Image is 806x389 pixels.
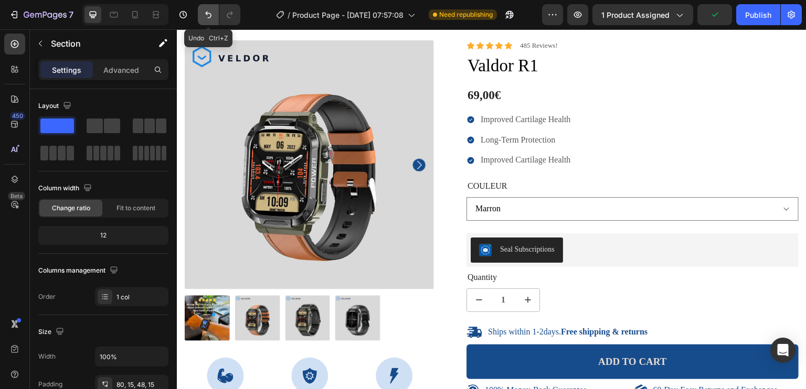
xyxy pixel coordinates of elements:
span: Change ratio [52,203,90,213]
div: Beta [8,192,25,200]
div: Size [38,325,66,339]
button: Carousel Next Arrow [236,129,249,142]
h1: Valdor R1 [290,24,622,49]
div: Add to cart [421,326,490,339]
div: Seal Subscriptions [323,214,378,225]
p: Advanced [103,64,139,75]
span: Fit to content [116,203,155,213]
div: Undo/Redo [198,4,240,25]
div: Open Intercom Messenger [770,338,796,363]
p: Improved Cartilage Health [304,85,394,96]
div: Columns management [38,264,120,278]
button: decrement [290,260,314,282]
p: 60-Day Easy Returns and Exchanges [476,355,601,366]
div: Column width [38,181,94,196]
p: Ships within 1-2days. [311,297,471,308]
div: Layout [38,99,73,113]
div: Publish [745,9,771,20]
iframe: Design area [177,29,806,389]
div: 12 [40,228,166,243]
button: Publish [736,4,780,25]
button: Add to cart [290,315,622,350]
p: Long-Term Protection [304,105,394,116]
span: Product Page - [DATE] 07:57:08 [292,9,404,20]
button: 7 [4,4,78,25]
p: Settings [52,64,81,75]
div: 1 col [116,293,166,302]
button: Seal Subscriptions [294,208,386,233]
input: Auto [96,347,168,366]
p: Improved Cartilage Health [304,125,394,136]
button: 1 product assigned [592,4,693,25]
legend: COULEUR [290,150,332,164]
p: 100% Money-Back Guarantee [308,355,410,366]
img: SealSubscriptions.png [302,214,315,227]
div: 450 [10,112,25,120]
span: Need republishing [439,10,493,19]
span: 1 product assigned [601,9,670,20]
button: increment [339,260,363,282]
div: Padding [38,380,62,389]
strong: Free shipping & returns [384,298,471,307]
div: Width [38,352,56,361]
div: Order [38,292,56,301]
div: Quantity [290,242,622,255]
div: 69,00€ [290,57,622,75]
span: / [288,9,290,20]
p: 7 [69,8,73,21]
p: Section [51,37,137,50]
input: quantity [314,260,339,282]
p: 485 Reviews! [343,12,381,21]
